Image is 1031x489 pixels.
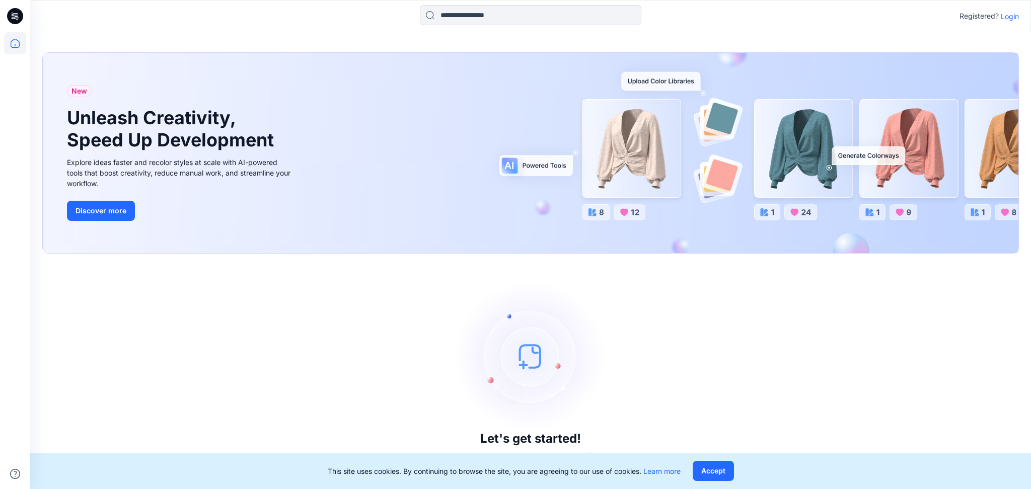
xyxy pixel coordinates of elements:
div: Explore ideas faster and recolor styles at scale with AI-powered tools that boost creativity, red... [67,157,293,189]
h3: Let's get started! [480,432,581,446]
button: Accept [693,461,734,481]
a: Discover more [67,201,293,221]
p: Registered? [960,10,999,22]
p: Login [1001,11,1019,22]
span: New [71,85,87,97]
img: empty-state-image.svg [455,281,606,432]
button: Discover more [67,201,135,221]
h1: Unleash Creativity, Speed Up Development [67,107,278,150]
p: Click New to add a style or create a folder. [449,450,613,462]
p: This site uses cookies. By continuing to browse the site, you are agreeing to our use of cookies. [328,466,681,476]
a: Learn more [643,467,681,475]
